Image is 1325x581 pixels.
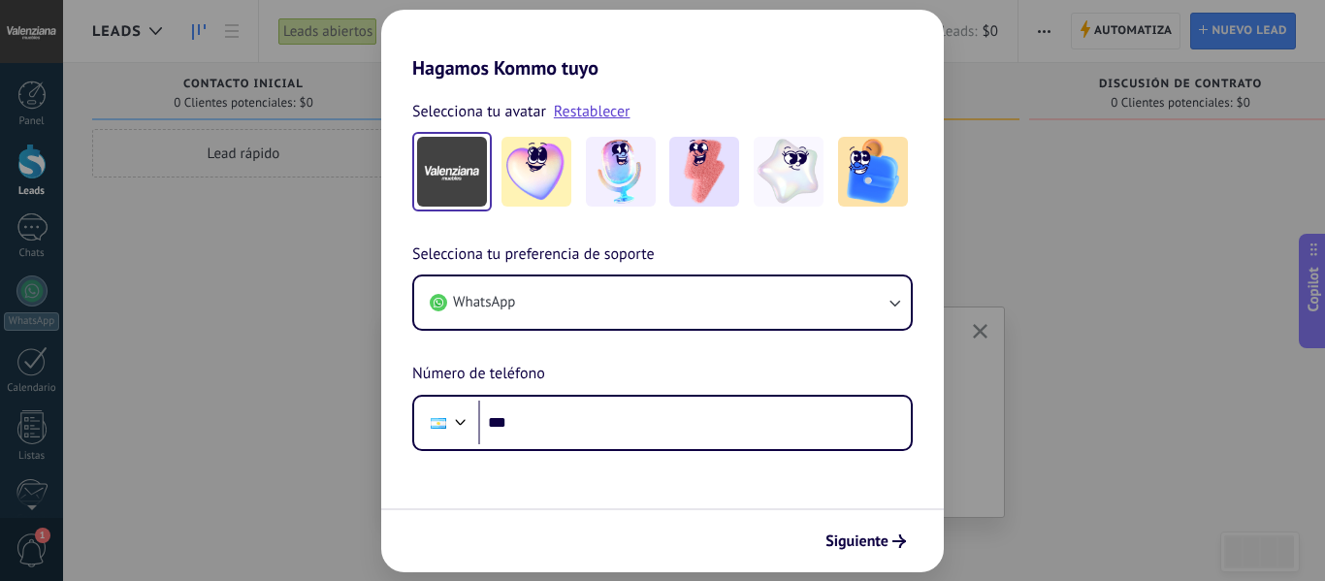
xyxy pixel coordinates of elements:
[420,403,457,443] div: Argentina: + 54
[414,276,911,329] button: WhatsApp
[381,10,944,80] h2: Hagamos Kommo tuyo
[754,137,824,207] img: -4.jpeg
[554,102,630,121] a: Restablecer
[838,137,908,207] img: -5.jpeg
[412,99,546,124] span: Selecciona tu avatar
[501,137,571,207] img: -1.jpeg
[825,534,889,548] span: Siguiente
[412,362,545,387] span: Número de teléfono
[586,137,656,207] img: -2.jpeg
[817,525,915,558] button: Siguiente
[453,293,515,312] span: WhatsApp
[412,242,655,268] span: Selecciona tu preferencia de soporte
[669,137,739,207] img: -3.jpeg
